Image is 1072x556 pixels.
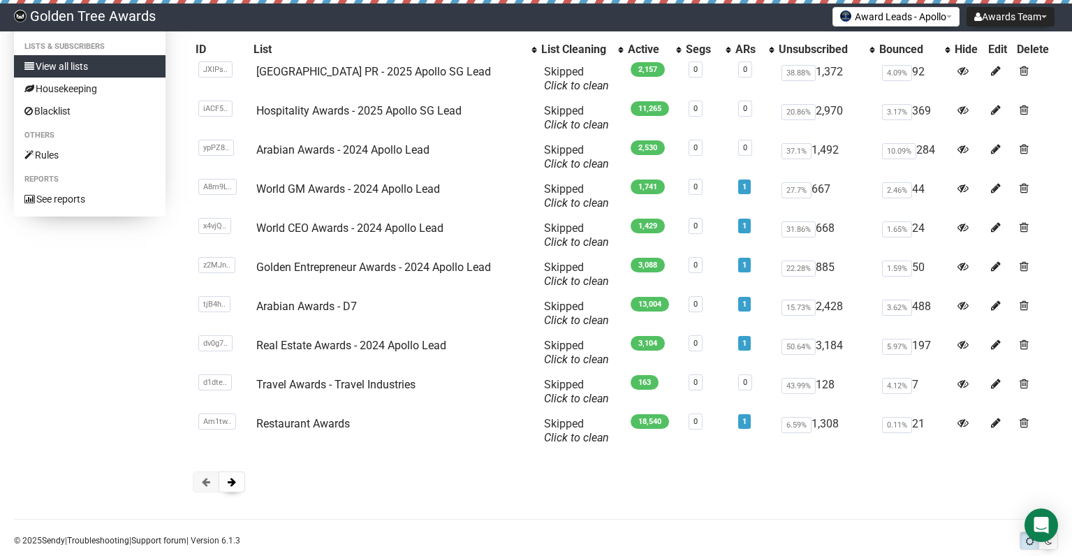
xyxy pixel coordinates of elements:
a: Click to clean [544,235,609,249]
span: 31.86% [781,221,816,237]
span: 10.09% [882,143,916,159]
span: tjB4h.. [198,296,230,312]
a: Blacklist [14,100,166,122]
th: Hide: No sort applied, sorting is disabled [952,40,985,59]
a: 0 [693,182,698,191]
span: 163 [631,375,659,390]
a: Arabian Awards - 2024 Apollo Lead [256,143,429,156]
th: ID: No sort applied, sorting is disabled [193,40,251,59]
th: List Cleaning: No sort applied, activate to apply an ascending sort [538,40,625,59]
span: 4.12% [882,378,912,394]
a: Real Estate Awards - 2024 Apollo Lead [256,339,446,352]
a: View all lists [14,55,166,78]
a: 0 [743,104,747,113]
th: Edit: No sort applied, sorting is disabled [985,40,1014,59]
span: Skipped [544,300,609,327]
span: 22.28% [781,261,816,277]
a: Travel Awards - Travel Industries [256,378,416,391]
td: 24 [876,216,952,255]
span: Skipped [544,65,609,92]
div: Segs [686,43,718,57]
div: List [254,43,524,57]
span: Skipped [544,261,609,288]
a: 0 [693,65,698,74]
a: Arabian Awards - D7 [256,300,357,313]
td: 128 [776,372,876,411]
td: 7 [876,372,952,411]
span: 43.99% [781,378,816,394]
a: 0 [693,143,698,152]
span: x4vjQ.. [198,218,231,234]
img: favicons [840,10,851,22]
a: Housekeeping [14,78,166,100]
a: World CEO Awards - 2024 Apollo Lead [256,221,443,235]
span: Skipped [544,104,609,131]
a: Click to clean [544,314,609,327]
span: 2,530 [631,140,665,155]
a: Hospitality Awards - 2025 Apollo SG Lead [256,104,462,117]
a: See reports [14,188,166,210]
a: 0 [693,261,698,270]
td: 488 [876,294,952,333]
span: 3.62% [882,300,912,316]
td: 1,372 [776,59,876,98]
a: 1 [742,221,747,231]
span: Skipped [544,339,609,366]
span: Skipped [544,182,609,210]
th: List: No sort applied, activate to apply an ascending sort [251,40,538,59]
a: Click to clean [544,79,609,92]
div: Bounced [879,43,938,57]
div: Open Intercom Messenger [1025,509,1058,542]
td: 50 [876,255,952,294]
a: 0 [693,300,698,309]
a: 0 [693,221,698,231]
span: JXIPs.. [198,61,233,78]
div: Hide [955,43,983,57]
a: 0 [743,65,747,74]
td: 3,184 [776,333,876,372]
span: 3,104 [631,336,665,351]
a: 1 [742,182,747,191]
a: 1 [742,339,747,348]
a: 0 [743,378,747,387]
td: 284 [876,138,952,177]
span: 0.11% [882,417,912,433]
button: Award Leads - Apollo [832,7,960,27]
span: iACF5.. [198,101,233,117]
div: Unsubscribed [779,43,862,57]
span: 15.73% [781,300,816,316]
div: Delete [1017,43,1055,57]
a: Support forum [131,536,186,546]
span: A8m9L.. [198,179,237,195]
a: 1 [742,300,747,309]
a: Click to clean [544,392,609,405]
a: World GM Awards - 2024 Apollo Lead [256,182,440,196]
td: 668 [776,216,876,255]
th: Delete: No sort applied, sorting is disabled [1014,40,1058,59]
span: dv0g7.. [198,335,233,351]
li: Lists & subscribers [14,38,166,55]
span: 50.64% [781,339,816,355]
td: 885 [776,255,876,294]
span: 27.7% [781,182,812,198]
a: [GEOGRAPHIC_DATA] PR - 2025 Apollo SG Lead [256,65,491,78]
a: 0 [693,378,698,387]
span: 11,265 [631,101,669,116]
span: d1dte.. [198,374,232,390]
a: Golden Entrepreneur Awards - 2024 Apollo Lead [256,261,491,274]
th: ARs: No sort applied, activate to apply an ascending sort [733,40,776,59]
a: Troubleshooting [67,536,129,546]
td: 2,970 [776,98,876,138]
span: 1,741 [631,180,665,194]
span: z2MJn.. [198,257,235,273]
div: List Cleaning [541,43,611,57]
td: 197 [876,333,952,372]
img: f8b559bad824ed76f7defaffbc1b54fa [14,10,27,22]
span: Skipped [544,378,609,405]
a: Click to clean [544,353,609,366]
span: 2,157 [631,62,665,77]
td: 21 [876,411,952,451]
a: Click to clean [544,275,609,288]
span: Skipped [544,417,609,444]
span: 6.59% [781,417,812,433]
